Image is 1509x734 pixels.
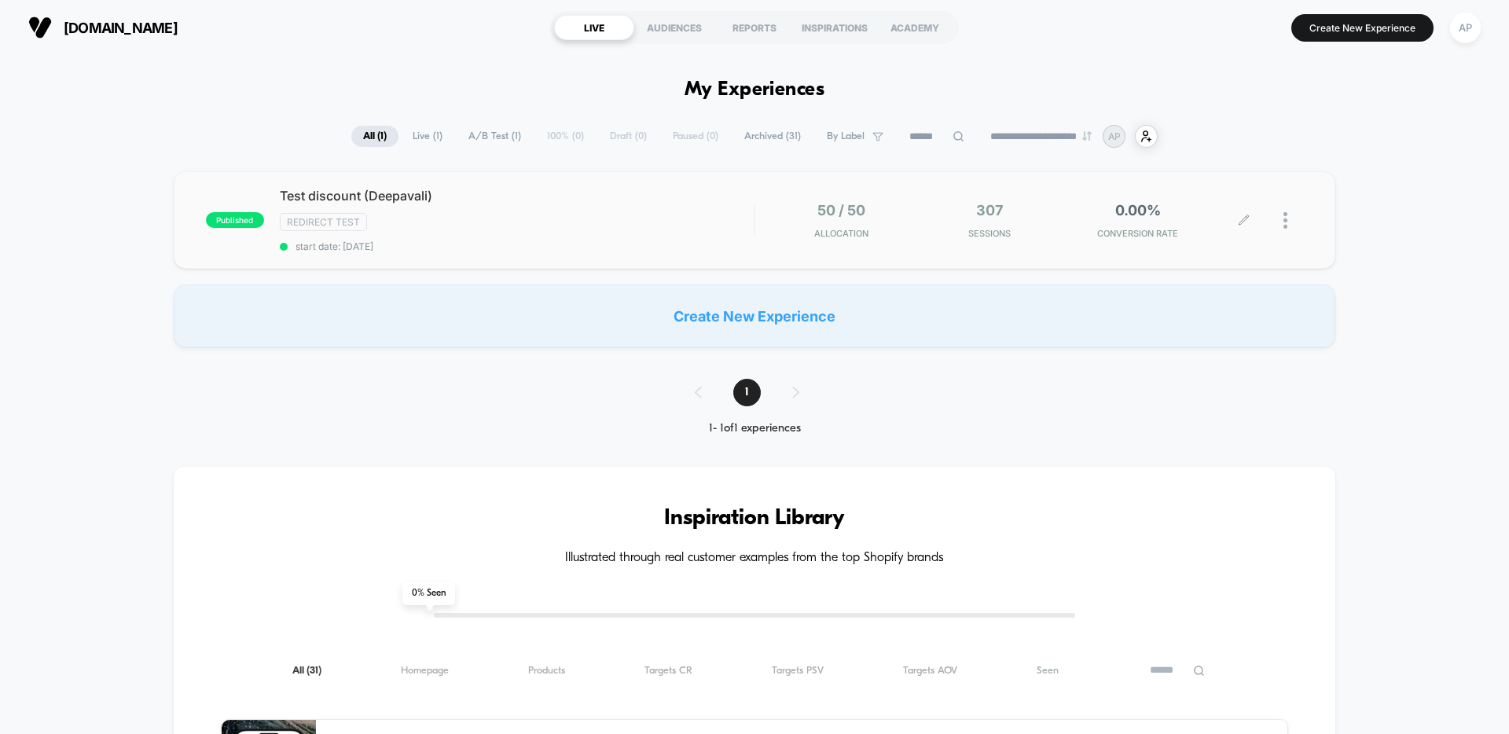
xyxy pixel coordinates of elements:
span: 307 [976,202,1003,218]
img: Visually logo [28,16,52,39]
span: Targets AOV [903,665,957,677]
span: ( 31 ) [307,666,321,676]
span: Products [528,665,565,677]
img: end [1082,131,1092,141]
span: Allocation [814,228,868,239]
img: close [1283,212,1287,229]
div: 1 - 1 of 1 experiences [679,422,831,435]
span: Test discount (Deepavali) [280,188,754,204]
span: start date: [DATE] [280,240,754,252]
span: 1 [733,379,761,406]
button: AP [1445,12,1485,44]
span: Redirect Test [280,213,367,231]
span: All [292,665,321,677]
span: Homepage [401,665,449,677]
button: [DOMAIN_NAME] [24,15,182,40]
span: CONVERSION RATE [1067,228,1208,239]
span: Live ( 1 ) [401,126,454,147]
div: REPORTS [714,15,795,40]
span: By Label [827,130,865,142]
p: AP [1108,130,1121,142]
div: INSPIRATIONS [795,15,875,40]
span: Sessions [920,228,1060,239]
div: ACADEMY [875,15,955,40]
h3: Inspiration Library [221,506,1288,531]
div: LIVE [554,15,634,40]
span: A/B Test ( 1 ) [457,126,533,147]
span: 0.00% [1115,202,1161,218]
button: Create New Experience [1291,14,1434,42]
span: published [206,212,264,228]
span: All ( 1 ) [351,126,398,147]
span: 50 / 50 [817,202,865,218]
span: Targets PSV [772,665,824,677]
span: Archived ( 31 ) [732,126,813,147]
span: [DOMAIN_NAME] [64,20,178,36]
h1: My Experiences [685,79,825,101]
span: Targets CR [644,665,692,677]
div: AUDIENCES [634,15,714,40]
div: Create New Experience [174,284,1335,347]
span: Seen [1037,665,1059,677]
div: AP [1450,13,1481,43]
h4: Illustrated through real customer examples from the top Shopify brands [221,551,1288,566]
span: 0 % Seen [402,582,455,605]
